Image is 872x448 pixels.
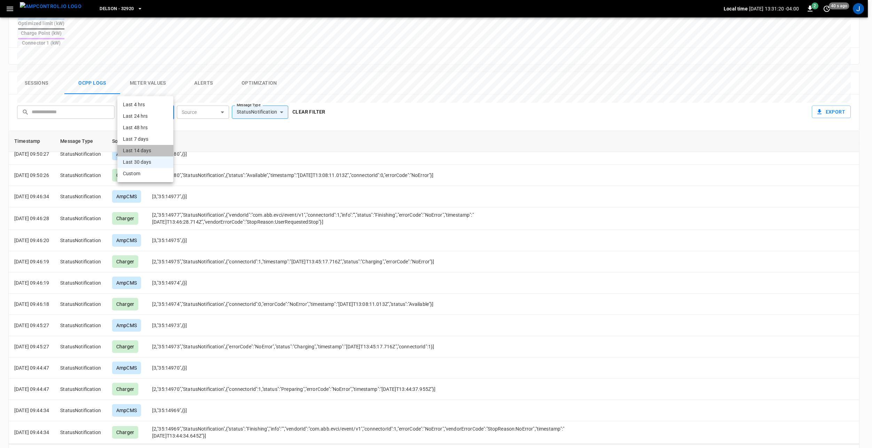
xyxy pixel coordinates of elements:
li: Last 4 hrs [117,99,173,110]
li: Last 30 days [117,156,173,168]
li: Last 7 days [117,133,173,145]
li: Last 24 hrs [117,110,173,122]
li: Last 48 hrs [117,122,173,133]
li: Last 14 days [117,145,173,156]
li: Custom [117,168,173,179]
